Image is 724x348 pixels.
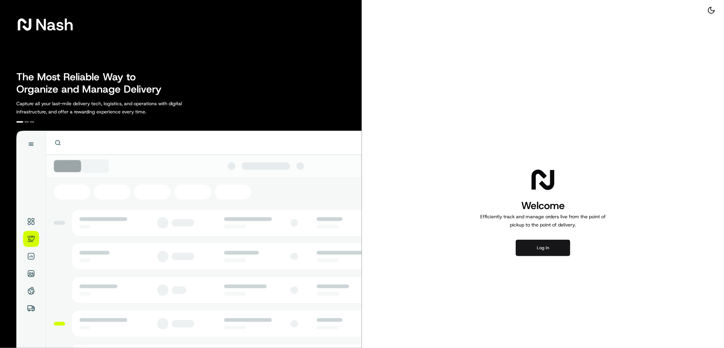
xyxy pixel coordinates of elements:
p: Capture all your last-mile delivery tech, logistics, and operations with digital infrastructure, ... [16,99,213,116]
p: Efficiently track and manage orders live from the point of pickup to the point of delivery. [478,212,608,229]
h1: Welcome [478,199,608,212]
button: Log in [516,240,570,256]
h2: The Most Reliable Way to Organize and Manage Delivery [16,71,169,95]
span: Nash [35,18,73,31]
